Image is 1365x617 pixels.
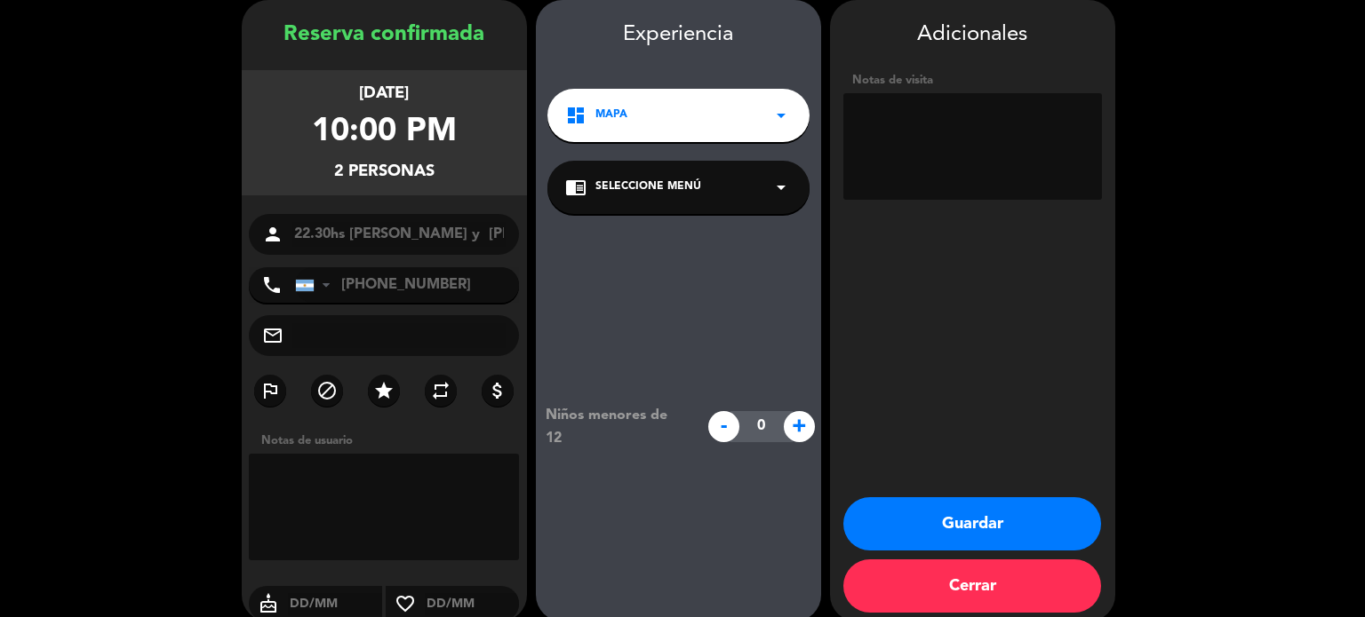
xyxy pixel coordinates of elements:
input: DD/MM [425,593,520,615]
div: Niños menores de 12 [532,404,698,450]
i: arrow_drop_down [770,177,792,198]
button: Cerrar [843,559,1101,613]
i: phone [261,274,283,296]
span: Seleccione Menú [595,178,701,196]
button: Guardar [843,497,1101,550]
i: arrow_drop_down [770,105,792,126]
i: cake [249,593,288,614]
i: block [316,380,338,401]
div: 10:00 PM [312,107,457,159]
i: chrome_reader_mode [565,177,587,198]
div: Reserva confirmada [242,18,527,52]
i: repeat [430,380,451,401]
i: favorite_border [386,593,425,614]
i: dashboard [565,105,587,126]
i: outlined_flag [259,380,281,401]
div: Notas de visita [843,71,1102,90]
span: Mapa [595,107,627,124]
div: Adicionales [843,18,1102,52]
i: mail_outline [262,325,283,346]
span: - [708,411,739,442]
span: + [784,411,815,442]
i: star [373,380,395,401]
div: Experiencia [536,18,821,52]
i: person [262,224,283,245]
div: Argentina: +54 [296,268,337,302]
div: [DATE] [359,81,409,107]
div: 2 personas [334,159,435,185]
i: attach_money [487,380,508,401]
div: Notas de usuario [252,431,527,450]
input: DD/MM [288,593,383,615]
